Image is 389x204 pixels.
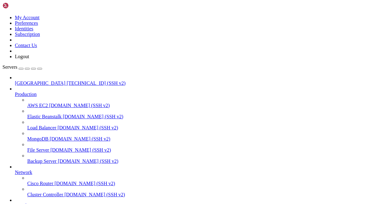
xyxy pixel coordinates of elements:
span: Cisco Router [27,181,53,186]
span: Production [15,92,37,97]
li: File Server [DOMAIN_NAME] (SSH v2) [27,142,387,153]
span: Backup Server [27,158,57,164]
span: Network [15,170,32,175]
img: Shellngn [2,2,38,9]
a: AWS EC2 [DOMAIN_NAME] (SSH v2) [27,103,387,108]
span: [DOMAIN_NAME] (SSH v2) [49,103,110,108]
li: Network [15,164,387,197]
span: [DOMAIN_NAME] (SSH v2) [50,147,111,153]
span: File Server [27,147,49,153]
li: AWS EC2 [DOMAIN_NAME] (SSH v2) [27,97,387,108]
span: AWS EC2 [27,103,48,108]
a: Servers [2,64,42,70]
a: Network [15,170,387,175]
span: [DOMAIN_NAME] (SSH v2) [64,192,125,197]
span: Load Balancer [27,125,56,130]
span: [DOMAIN_NAME] (SSH v2) [55,181,115,186]
span: [GEOGRAPHIC_DATA] [15,80,65,86]
a: Preferences [15,20,38,26]
a: Cisco Router [DOMAIN_NAME] (SSH v2) [27,181,387,186]
a: Backup Server [DOMAIN_NAME] (SSH v2) [27,158,387,164]
li: [GEOGRAPHIC_DATA] [TECHNICAL_ID] (SSH v2) [15,75,387,86]
a: File Server [DOMAIN_NAME] (SSH v2) [27,147,387,153]
span: MongoDB [27,136,48,141]
span: [TECHNICAL_ID] (SSH v2) [67,80,125,86]
span: Cluster Controller [27,192,63,197]
a: Production [15,92,387,97]
a: MongoDB [DOMAIN_NAME] (SSH v2) [27,136,387,142]
li: Production [15,86,387,164]
li: MongoDB [DOMAIN_NAME] (SSH v2) [27,131,387,142]
span: [DOMAIN_NAME] (SSH v2) [63,114,124,119]
a: Cluster Controller [DOMAIN_NAME] (SSH v2) [27,192,387,197]
a: Identities [15,26,33,31]
li: Load Balancer [DOMAIN_NAME] (SSH v2) [27,119,387,131]
li: Cisco Router [DOMAIN_NAME] (SSH v2) [27,175,387,186]
li: Elastic Beanstalk [DOMAIN_NAME] (SSH v2) [27,108,387,119]
span: Servers [2,64,17,70]
a: [GEOGRAPHIC_DATA] [TECHNICAL_ID] (SSH v2) [15,80,387,86]
li: Cluster Controller [DOMAIN_NAME] (SSH v2) [27,186,387,197]
a: Logout [15,54,29,59]
a: Load Balancer [DOMAIN_NAME] (SSH v2) [27,125,387,131]
span: [DOMAIN_NAME] (SSH v2) [58,125,118,130]
li: Backup Server [DOMAIN_NAME] (SSH v2) [27,153,387,164]
a: Subscription [15,32,40,37]
a: Elastic Beanstalk [DOMAIN_NAME] (SSH v2) [27,114,387,119]
span: [DOMAIN_NAME] (SSH v2) [50,136,110,141]
span: Elastic Beanstalk [27,114,62,119]
span: [DOMAIN_NAME] (SSH v2) [58,158,119,164]
a: My Account [15,15,40,20]
a: Contact Us [15,43,37,48]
